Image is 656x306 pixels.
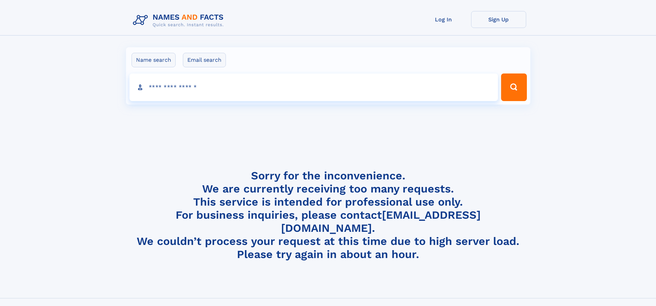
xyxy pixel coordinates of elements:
[281,208,481,235] a: [EMAIL_ADDRESS][DOMAIN_NAME]
[416,11,471,28] a: Log In
[501,73,527,101] button: Search Button
[183,53,226,67] label: Email search
[471,11,526,28] a: Sign Up
[130,11,229,30] img: Logo Names and Facts
[132,53,176,67] label: Name search
[130,169,526,261] h4: Sorry for the inconvenience. We are currently receiving too many requests. This service is intend...
[129,73,498,101] input: search input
